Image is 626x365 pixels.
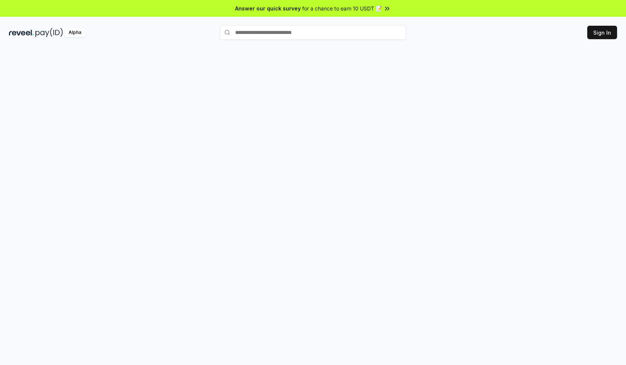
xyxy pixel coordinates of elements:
[235,4,301,12] span: Answer our quick survey
[9,28,34,37] img: reveel_dark
[64,28,85,37] div: Alpha
[302,4,382,12] span: for a chance to earn 10 USDT 📝
[587,26,617,39] button: Sign In
[35,28,63,37] img: pay_id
